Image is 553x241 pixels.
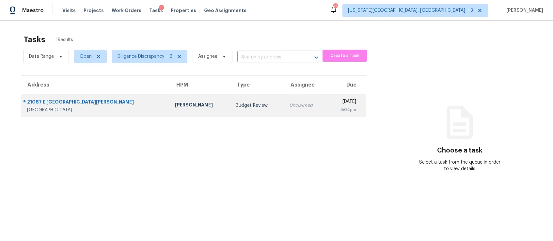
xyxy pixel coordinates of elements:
[22,7,44,14] span: Maestro
[204,7,246,14] span: Geo Assignments
[419,159,501,172] div: Select a task from the queue in order to view details
[326,52,364,59] span: Create a Task
[112,7,141,14] span: Work Orders
[284,76,327,94] th: Assignee
[27,99,165,107] div: 21087 E [GEOGRAPHIC_DATA][PERSON_NAME]
[159,5,164,11] div: 1
[118,53,172,60] span: Diligence Discrepancy + 2
[27,107,165,113] div: [GEOGRAPHIC_DATA]
[504,7,543,14] span: [PERSON_NAME]
[230,76,284,94] th: Type
[289,102,322,109] div: Unclaimed
[236,102,279,109] div: Budget Review
[24,36,45,43] h2: Tasks
[149,8,163,13] span: Tasks
[332,106,356,113] div: 4:04pm
[170,76,230,94] th: HPM
[327,76,366,94] th: Due
[333,4,338,10] div: 63
[171,7,196,14] span: Properties
[198,53,217,60] span: Assignee
[312,53,321,62] button: Open
[237,52,302,62] input: Search by address
[332,98,356,106] div: [DATE]
[348,7,473,14] span: [US_STATE][GEOGRAPHIC_DATA], [GEOGRAPHIC_DATA] + 3
[62,7,76,14] span: Visits
[84,7,104,14] span: Projects
[56,37,73,43] span: 1 Results
[437,147,482,154] h3: Choose a task
[323,50,367,62] button: Create a Task
[21,76,170,94] th: Address
[80,53,92,60] span: Open
[175,102,225,110] div: [PERSON_NAME]
[29,53,54,60] span: Date Range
